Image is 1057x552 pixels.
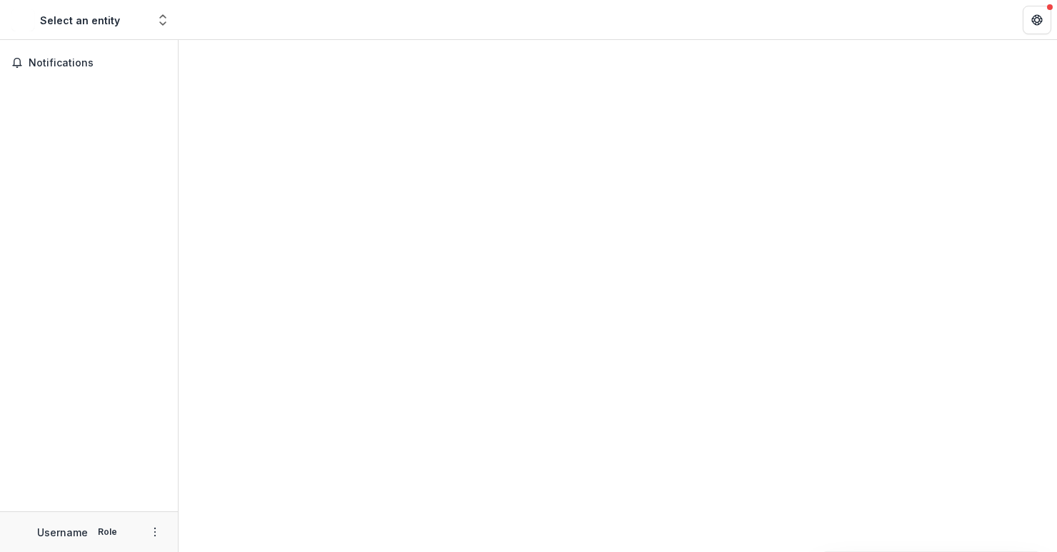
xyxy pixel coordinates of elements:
[29,57,166,69] span: Notifications
[6,51,172,74] button: Notifications
[40,13,120,28] div: Select an entity
[1023,6,1051,34] button: Get Help
[146,523,164,541] button: More
[94,526,121,538] p: Role
[37,525,88,540] p: Username
[153,6,173,34] button: Open entity switcher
